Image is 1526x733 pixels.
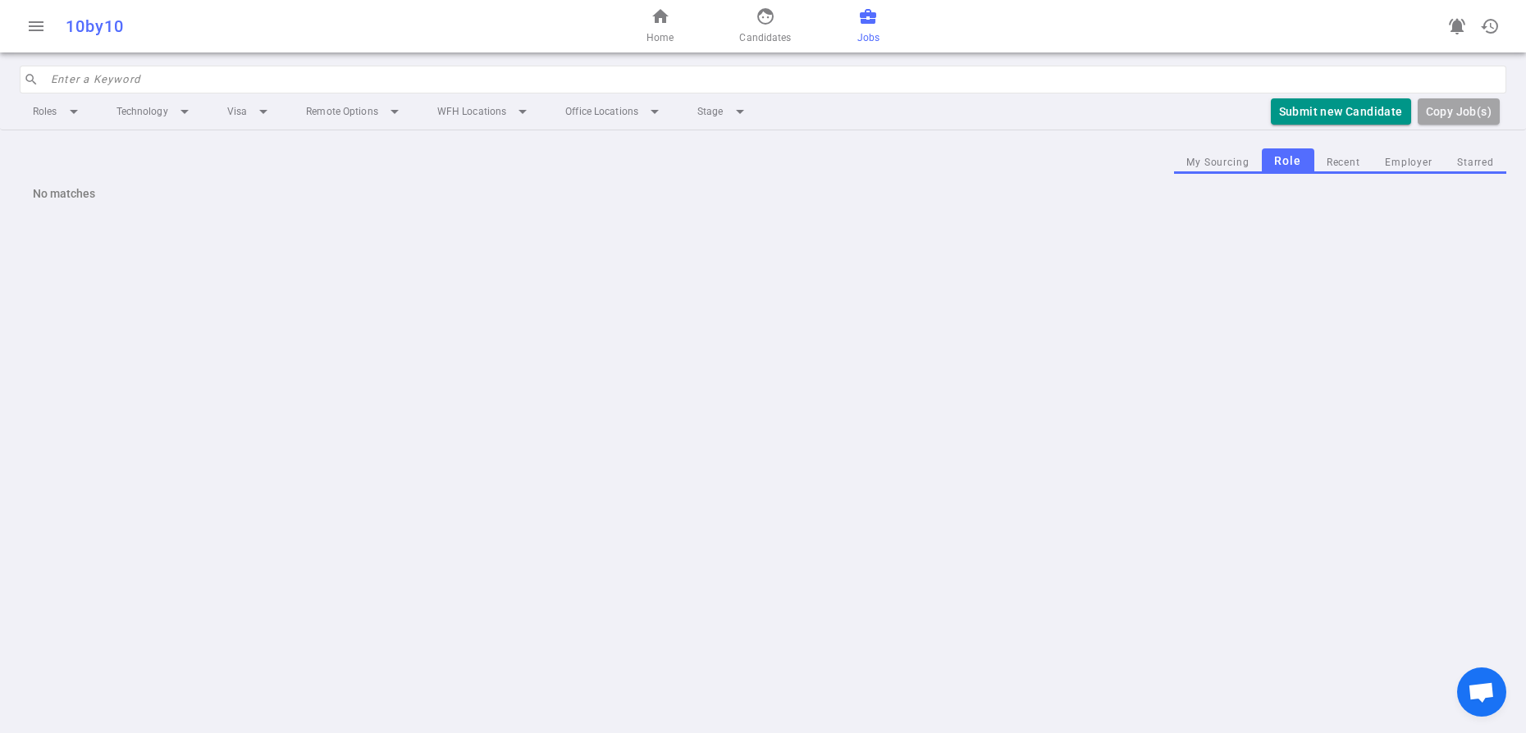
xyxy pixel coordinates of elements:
div: 10by10 [66,16,502,36]
span: Home [646,30,674,46]
li: WFH Locations [424,97,546,126]
span: business_center [858,7,878,26]
button: Open menu [20,10,53,43]
div: Open chat [1457,667,1506,717]
span: history [1480,16,1500,36]
li: Technology [103,97,208,126]
span: notifications_active [1447,16,1467,36]
span: search [24,72,39,87]
button: Employer [1373,152,1445,174]
button: Recent [1314,152,1373,174]
span: home [651,7,670,26]
button: Open history [1473,10,1506,43]
button: Starred [1445,152,1506,174]
a: Home [646,7,674,46]
a: Candidates [739,7,791,46]
button: Submit new Candidate [1271,98,1411,125]
span: Candidates [739,30,791,46]
button: My Sourcing [1174,152,1262,174]
li: Office Locations [552,97,678,126]
span: face [756,7,775,26]
a: Go to see announcements [1441,10,1473,43]
span: menu [26,16,46,36]
li: Roles [20,97,97,126]
span: Jobs [857,30,880,46]
li: Stage [684,97,763,126]
li: Visa [214,97,286,126]
button: Role [1262,148,1314,174]
a: Jobs [857,7,880,46]
li: Remote Options [293,97,418,126]
div: No matches [20,174,1506,213]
